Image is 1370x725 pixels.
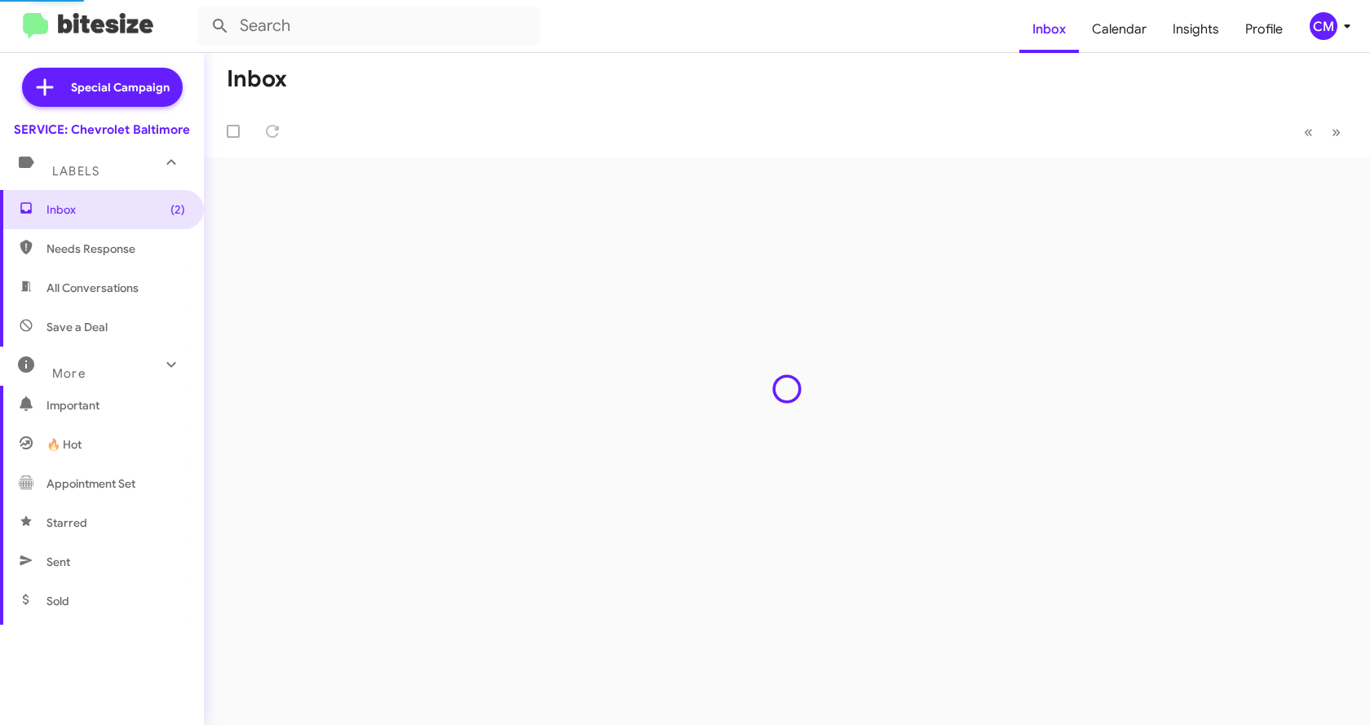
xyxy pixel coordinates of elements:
a: Inbox [1019,6,1079,53]
button: Previous [1294,115,1323,148]
div: SERVICE: Chevrolet Baltimore [14,122,190,138]
span: Labels [52,164,99,179]
span: Sent [46,554,70,570]
a: Profile [1232,6,1296,53]
span: Important [46,397,185,413]
span: » [1332,122,1341,142]
span: Needs Response [46,241,185,257]
input: Search [197,7,540,46]
a: Calendar [1079,6,1160,53]
span: Sold [46,593,69,609]
span: More [52,366,86,381]
a: Special Campaign [22,68,183,107]
h1: Inbox [227,66,287,92]
span: Starred [46,515,87,531]
span: « [1304,122,1313,142]
div: CM [1310,12,1337,40]
button: Next [1322,115,1350,148]
span: (2) [170,201,185,218]
span: All Conversations [46,280,139,296]
span: Special Campaign [71,79,170,95]
span: Appointment Set [46,475,135,492]
nav: Page navigation example [1295,115,1350,148]
button: CM [1296,12,1352,40]
span: Inbox [46,201,185,218]
span: Save a Deal [46,319,108,335]
span: 🔥 Hot [46,436,82,453]
a: Insights [1160,6,1232,53]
